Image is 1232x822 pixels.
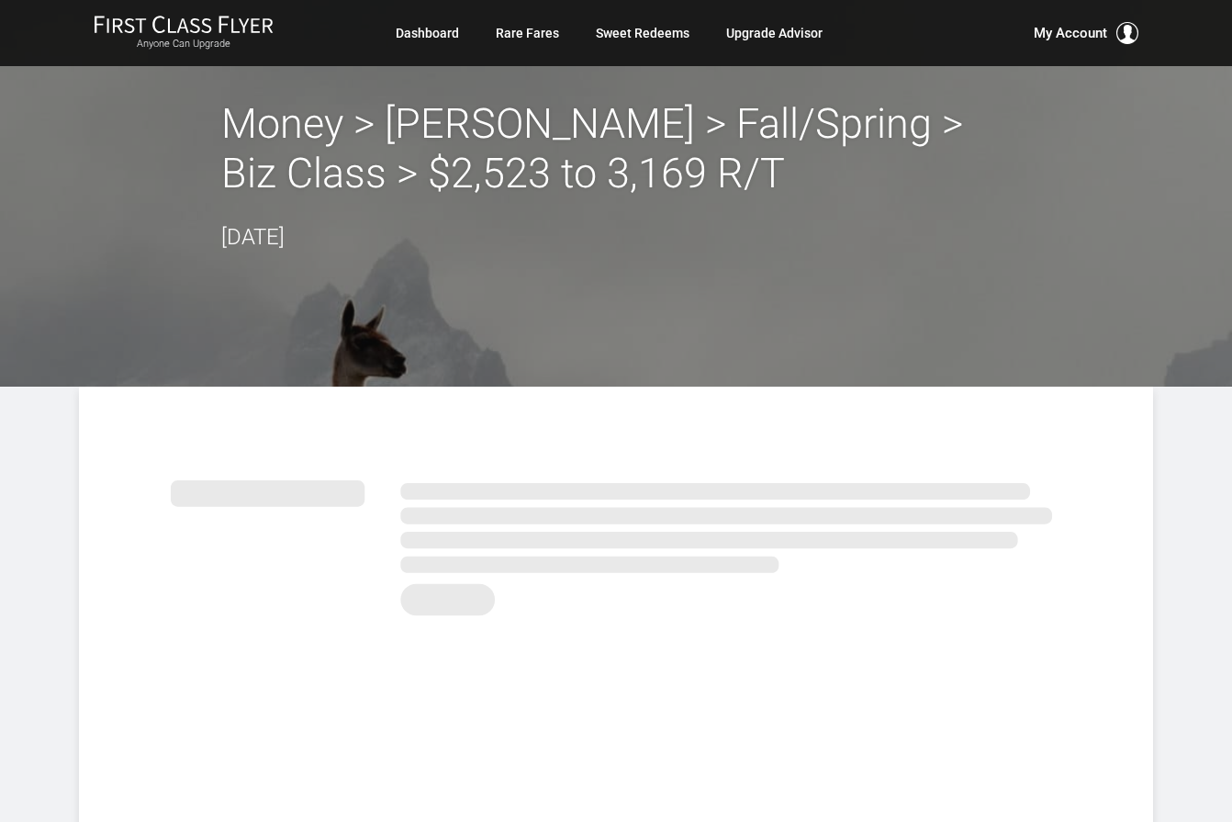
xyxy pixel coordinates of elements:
h2: Money > [PERSON_NAME] > Fall/Spring > Biz Class > $2,523 to 3,169 R/T [221,99,1011,198]
time: [DATE] [221,224,285,250]
img: First Class Flyer [94,15,274,34]
a: First Class FlyerAnyone Can Upgrade [94,15,274,51]
span: My Account [1034,22,1107,44]
a: Rare Fares [496,17,559,50]
a: Dashboard [396,17,459,50]
a: Sweet Redeems [596,17,689,50]
img: summary.svg [171,460,1061,626]
a: Upgrade Advisor [726,17,823,50]
button: My Account [1034,22,1138,44]
small: Anyone Can Upgrade [94,38,274,51]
